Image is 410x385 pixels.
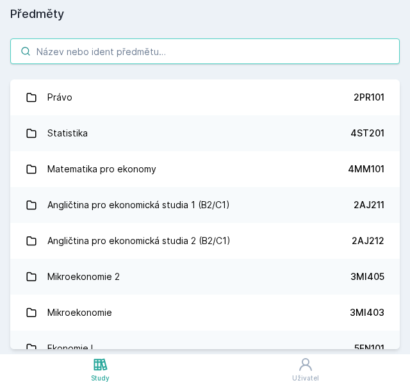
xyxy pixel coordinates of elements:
div: Matematika pro ekonomy [47,156,156,182]
div: 4ST201 [350,127,384,140]
div: Study [91,373,110,383]
a: Ekonomie I. 5EN101 [10,331,400,366]
div: 4MM101 [348,163,384,176]
a: Matematika pro ekonomy 4MM101 [10,151,400,187]
a: Mikroekonomie 2 3MI405 [10,259,400,295]
h1: Předměty [10,5,400,23]
div: 5EN101 [354,342,384,355]
div: Ekonomie I. [47,336,95,361]
a: Statistika 4ST201 [10,115,400,151]
a: Angličtina pro ekonomická studia 2 (B2/C1) 2AJ212 [10,223,400,259]
div: 3MI405 [350,270,384,283]
a: Angličtina pro ekonomická studia 1 (B2/C1) 2AJ211 [10,187,400,223]
div: 3MI403 [350,306,384,319]
div: Angličtina pro ekonomická studia 2 (B2/C1) [47,228,231,254]
input: Název nebo ident předmětu… [10,38,400,64]
div: Statistika [47,120,88,146]
a: Právo 2PR101 [10,79,400,115]
div: Právo [47,85,72,110]
div: 2AJ211 [354,199,384,211]
div: Mikroekonomie 2 [47,264,120,290]
div: Uživatel [292,373,319,383]
div: Angličtina pro ekonomická studia 1 (B2/C1) [47,192,230,218]
div: 2PR101 [354,91,384,104]
a: Mikroekonomie 3MI403 [10,295,400,331]
div: 2AJ212 [352,234,384,247]
div: Mikroekonomie [47,300,112,325]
